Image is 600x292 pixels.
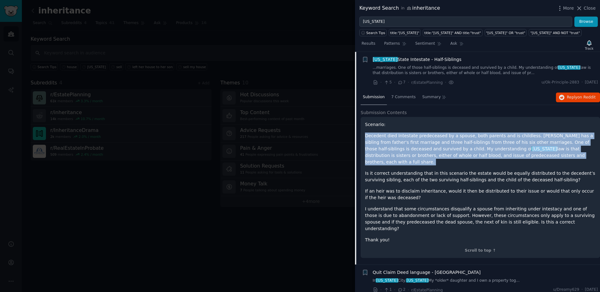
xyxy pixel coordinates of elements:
a: title:"[US_STATE]" AND title:"trust" [423,29,482,36]
p: Decedent died Intestate predeceased by a spouse, both parents and is childless. [PERSON_NAME] has... [365,133,596,165]
span: State Intestate - Half-Siblings [373,56,462,63]
div: title:"[US_STATE]" AND title:"trust" [424,31,481,35]
button: Search Tips [359,29,387,36]
a: Sentiment [413,39,444,52]
div: "[US_STATE]" AND NOT "trust" [530,31,580,35]
p: I understand that some circumstances disqualify a spouse from inheriting under intestacy and one ... [365,206,596,232]
span: Summary [422,94,441,100]
input: Try a keyword related to your business [359,17,572,27]
div: "[US_STATE]" OR "trust" [486,31,525,35]
p: Thank you! [365,237,596,243]
span: Submission Contents [361,109,407,116]
span: · [582,80,583,85]
div: title:"[US_STATE]" [390,31,419,35]
span: Results [362,41,375,47]
span: · [445,79,446,86]
a: Ask [448,39,466,52]
span: Search Tips [366,31,385,35]
span: [US_STATE] [532,146,557,151]
a: Quit Claim Deed language - [GEOGRAPHIC_DATA] [373,269,481,276]
span: [US_STATE] [406,278,429,283]
button: Browse [574,17,598,27]
span: on Reddit [577,95,596,99]
span: More [563,5,574,12]
a: In[US_STATE]City,[US_STATE]My *older* daughter and I own a property tog... [373,278,598,284]
p: Is it correct understanding that in this scenario the estate would be equally distributed to the ... [365,170,596,183]
span: u/Ok-Principle-2883 [542,80,579,85]
div: Scroll to top ↑ [365,248,596,254]
span: Submission [363,94,385,100]
span: · [394,79,395,86]
button: Track [583,38,596,52]
span: 5 [384,80,392,85]
a: [US_STATE]State Intestate - Half-Siblings [373,56,462,63]
div: Track [585,46,593,51]
span: Patterns [384,41,400,47]
span: [US_STATE] [372,57,398,62]
span: Ask [450,41,457,47]
span: [US_STATE] [376,278,398,283]
a: Results [359,39,377,52]
div: Keyword Search inheritance [359,4,440,12]
a: Patterns [382,39,408,52]
a: "[US_STATE]" OR "trust" [485,29,527,36]
button: Replyon Reddit [556,93,600,103]
span: Sentiment [415,41,435,47]
span: [DATE] [585,80,598,85]
span: · [380,79,382,86]
span: Reply [567,95,596,100]
button: Close [576,5,596,12]
button: More [557,5,574,12]
span: in [401,6,404,11]
span: · [408,79,409,86]
span: Close [584,5,596,12]
a: title:"[US_STATE]" [389,29,421,36]
span: 7 Comments [391,94,416,100]
span: 7 [397,80,405,85]
p: If an heir was to disclaim inheritance, would it then be distributed to their issue or would that... [365,188,596,201]
a: ...marriages. One of those half-siblings is deceased and survived by a child. My understanding of... [373,65,598,76]
span: [US_STATE] [558,65,581,70]
a: "[US_STATE]" AND NOT "trust" [529,29,581,36]
p: Scenario: [365,121,596,128]
span: r/EstatePlanning [411,80,443,85]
